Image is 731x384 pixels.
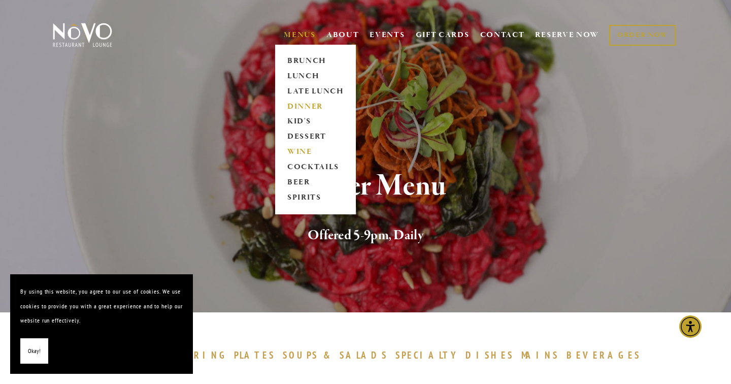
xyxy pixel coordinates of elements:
a: DESSERT [284,130,347,145]
a: SPIRITS [284,190,347,206]
img: Novo Restaurant &amp; Lounge [51,22,114,48]
a: EVENTS [370,30,405,40]
div: Accessibility Menu [679,315,702,338]
span: MAINS [521,349,559,361]
a: CONTACT [480,25,525,45]
a: BEER [284,175,347,190]
a: SHARINGPLATES [168,349,280,361]
span: Okay! [28,344,41,359]
span: PLATES [234,349,275,361]
a: COCKTAILS [284,160,347,175]
a: ABOUT [326,30,359,40]
a: SOUPS&SALADS [283,349,393,361]
a: KID'S [284,114,347,130]
a: DINNER [284,99,347,114]
a: LATE LUNCH [284,84,347,99]
p: By using this website, you agree to our use of cookies. We use cookies to provide you with a grea... [20,284,183,328]
a: MAINS [521,349,564,361]
a: LUNCH [284,69,347,84]
span: SPECIALTY [395,349,460,361]
a: RESERVE NOW [535,25,599,45]
span: SHARING [168,349,229,361]
span: BEVERAGES [567,349,641,361]
section: Cookie banner [10,274,193,374]
a: ORDER NOW [609,25,676,46]
a: BRUNCH [284,53,347,69]
h1: Dinner Menu [70,170,661,203]
a: SPECIALTYDISHES [395,349,518,361]
a: GIFT CARDS [416,25,470,45]
span: SALADS [340,349,388,361]
a: MENUS [284,30,316,40]
span: DISHES [466,349,514,361]
h2: Offered 5-9pm, Daily [70,225,661,246]
a: BEVERAGES [567,349,646,361]
a: WINE [284,145,347,160]
button: Okay! [20,338,48,364]
span: SOUPS [283,349,318,361]
span: & [323,349,335,361]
